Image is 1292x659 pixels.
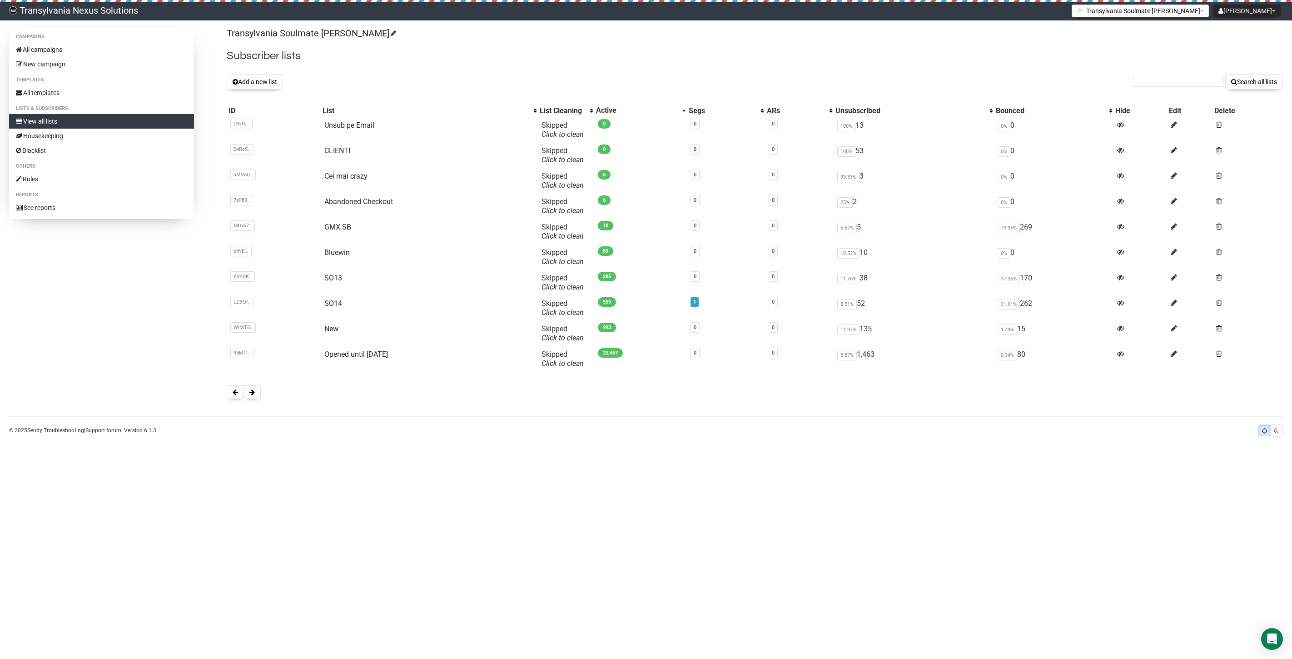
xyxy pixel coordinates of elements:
[44,427,84,434] a: Troubleshooting
[994,143,1114,168] td: 0
[598,195,611,205] span: 6
[324,248,350,257] a: Bluewin
[227,28,395,39] a: Transylvania Soulmate [PERSON_NAME]
[834,168,994,194] td: 3
[994,270,1114,295] td: 170
[1261,628,1283,650] div: Open Intercom Messenger
[324,299,342,308] a: SO14
[837,172,860,182] span: 33.33%
[694,248,696,254] a: 0
[542,350,584,368] span: Skipped
[230,170,256,180] span: uMVoU..
[1169,106,1211,115] div: Edit
[9,85,194,100] a: All templates
[542,232,584,240] a: Click to clean
[542,206,584,215] a: Click to clean
[994,104,1114,117] th: Bounced: No sort applied, activate to apply an ascending sort
[772,197,775,203] a: 0
[772,274,775,280] a: 0
[230,246,252,256] span: 6fNEI..
[694,223,696,229] a: 0
[227,48,1283,64] h2: Subscriber lists
[994,168,1114,194] td: 0
[9,143,194,158] a: Blacklist
[542,172,584,190] span: Skipped
[324,197,393,206] a: Abandoned Checkout
[324,172,368,180] a: Cei mai crazy
[542,334,584,342] a: Click to clean
[230,119,253,129] span: U3vOj..
[693,299,696,305] a: 1
[230,144,253,155] span: DvRe5..
[834,143,994,168] td: 53
[765,104,834,117] th: ARs: No sort applied, activate to apply an ascending sort
[596,106,677,115] div: Active
[834,295,994,321] td: 52
[324,274,342,282] a: SO13
[9,75,194,85] li: Templates
[834,219,994,245] td: 5
[772,223,775,229] a: 0
[9,161,194,172] li: Others
[323,106,529,115] div: List
[1212,104,1283,117] th: Delete: No sort applied, sorting is disabled
[598,170,611,180] span: 6
[772,121,775,127] a: 0
[998,172,1010,182] span: 0%
[9,6,17,15] img: 586cc6b7d8bc403f0c61b981d947c989
[772,325,775,330] a: 0
[837,197,853,208] span: 25%
[834,346,994,372] td: 1,463
[230,271,255,282] span: KV4AK..
[994,194,1114,219] td: 0
[321,104,538,117] th: List: No sort applied, activate to apply an ascending sort
[998,350,1017,360] span: 0.34%
[837,274,860,284] span: 11.76%
[694,325,696,330] a: 0
[1077,7,1084,14] img: 1.png
[9,57,194,71] a: New campaign
[598,297,616,307] span: 559
[324,325,338,333] a: New
[230,322,256,333] span: WlMT8..
[540,106,585,115] div: List Cleaning
[542,359,584,368] a: Click to clean
[837,299,857,310] span: 8.51%
[9,114,194,129] a: View all lists
[85,427,121,434] a: Support forum
[694,146,696,152] a: 0
[837,350,857,360] span: 5.87%
[9,172,194,186] a: Rules
[27,427,42,434] a: Sendy
[834,321,994,346] td: 135
[834,104,994,117] th: Unsubscribed: No sort applied, activate to apply an ascending sort
[542,181,584,190] a: Click to clean
[772,172,775,178] a: 0
[834,270,994,295] td: 38
[542,274,584,291] span: Skipped
[994,295,1114,321] td: 262
[230,220,255,231] span: MUx67..
[542,223,584,240] span: Skipped
[994,219,1114,245] td: 269
[598,272,616,281] span: 285
[594,104,686,117] th: Active: Ascending sort applied, activate to apply a descending sort
[9,31,194,42] li: Campaigns
[1214,106,1281,115] div: Delete
[837,248,860,259] span: 10.53%
[834,245,994,270] td: 10
[834,194,994,219] td: 2
[1225,74,1283,90] button: Search all lists
[998,274,1020,284] span: 37.36%
[542,121,584,139] span: Skipped
[835,106,984,115] div: Unsubscribed
[542,155,584,164] a: Click to clean
[998,299,1020,310] span: 31.91%
[598,145,611,154] span: 0
[542,197,584,215] span: Skipped
[9,200,194,215] a: See reports
[689,106,756,115] div: Segs
[694,172,696,178] a: 0
[998,248,1010,259] span: 0%
[230,297,254,307] span: LZBQf..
